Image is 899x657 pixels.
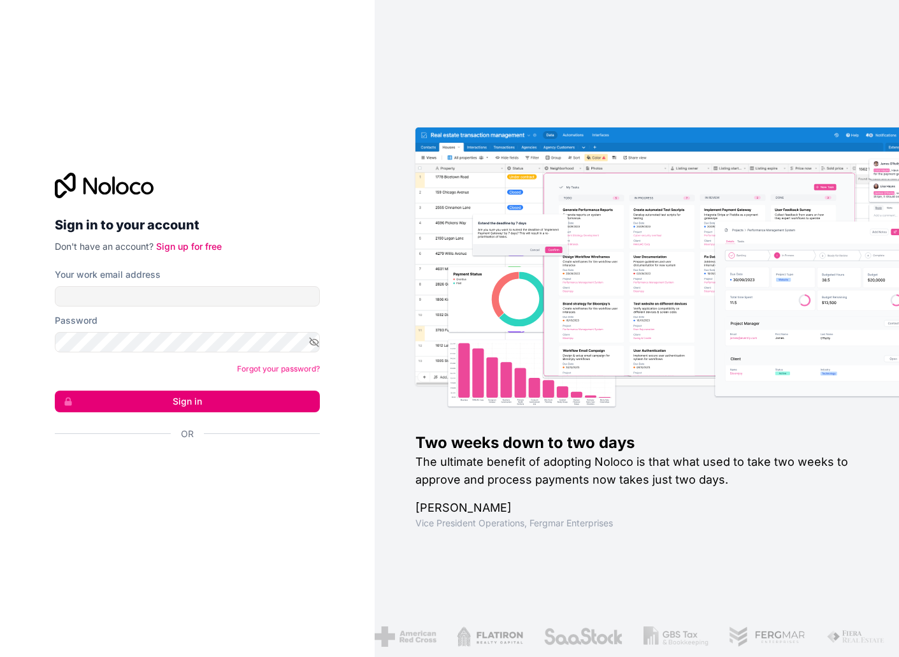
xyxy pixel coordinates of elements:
[415,499,858,517] h1: [PERSON_NAME]
[415,517,858,530] h1: Vice President Operations , Fergmar Enterprises
[543,626,623,647] img: /assets/saastock-C6Zbiodz.png
[456,626,522,647] img: /assets/flatiron-C8eUkumj.png
[55,286,320,307] input: Email address
[415,433,858,453] h1: Two weeks down to two days
[181,428,194,440] span: Or
[55,213,320,236] h2: Sign in to your account
[156,241,222,252] a: Sign up for free
[55,241,154,252] span: Don't have an account?
[728,626,806,647] img: /assets/fergmar-CudnrXN5.png
[237,364,320,373] a: Forgot your password?
[643,626,708,647] img: /assets/gbstax-C-GtDUiK.png
[55,391,320,412] button: Sign in
[55,314,97,327] label: Password
[415,453,858,489] h2: The ultimate benefit of adopting Noloco is that what used to take two weeks to approve and proces...
[826,626,886,647] img: /assets/fiera-fwj2N5v4.png
[55,268,161,281] label: Your work email address
[55,332,320,352] input: Password
[374,626,436,647] img: /assets/american-red-cross-BAupjrZR.png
